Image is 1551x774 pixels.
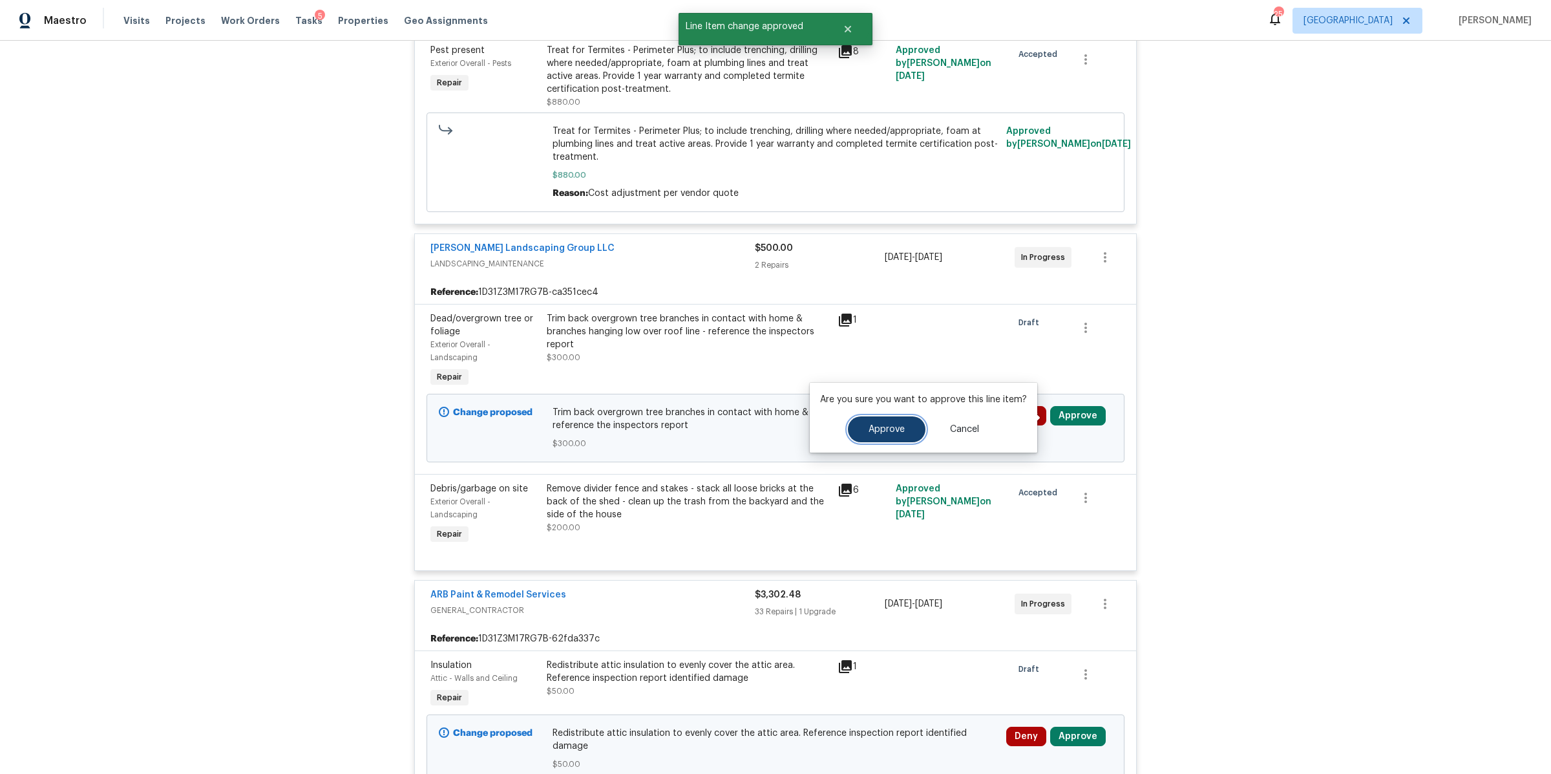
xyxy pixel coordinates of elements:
[896,72,925,81] span: [DATE]
[295,16,322,25] span: Tasks
[415,281,1136,304] div: 1D31Z3M17RG7B-ca351cec4
[1006,727,1046,746] button: Deny
[432,528,467,541] span: Repair
[553,437,999,450] span: $300.00
[755,590,801,599] span: $3,302.48
[1303,14,1393,27] span: [GEOGRAPHIC_DATA]
[430,632,478,645] b: Reference:
[1018,316,1044,329] span: Draft
[547,98,580,106] span: $880.00
[838,659,888,674] div: 1
[679,13,827,40] span: Line Item change approved
[547,44,830,96] div: Treat for Termites - Perimeter Plus; to include trenching, drilling where needed/appropriate, foa...
[432,371,467,383] span: Repair
[430,590,566,599] a: ARB Paint & Remodel Services
[430,244,615,253] a: [PERSON_NAME] Landscaping Group LLC
[553,727,999,753] span: Redistribute attic insulation to evenly cover the attic area. Reference inspection report identif...
[338,14,388,27] span: Properties
[547,687,575,695] span: $50.00
[44,14,87,27] span: Maestro
[1050,406,1106,425] button: Approve
[430,314,533,336] span: Dead/overgrown tree or foliage
[1018,486,1062,499] span: Accepted
[950,425,979,435] span: Cancel
[430,59,511,67] span: Exterior Overall - Pests
[1102,140,1131,149] span: [DATE]
[915,253,942,262] span: [DATE]
[553,758,999,771] span: $50.00
[1006,127,1131,149] span: Approved by [PERSON_NAME] on
[123,14,150,27] span: Visits
[915,599,942,608] span: [DATE]
[430,341,491,361] span: Exterior Overall - Landscaping
[1021,251,1070,264] span: In Progress
[315,10,325,23] div: 5
[430,286,478,299] b: Reference:
[755,605,885,618] div: 33 Repairs | 1 Upgrade
[896,484,991,519] span: Approved by [PERSON_NAME] on
[453,729,533,738] b: Change proposed
[547,354,580,361] span: $300.00
[838,312,888,328] div: 1
[848,416,925,442] button: Approve
[404,14,488,27] span: Geo Assignments
[827,16,869,42] button: Close
[755,244,793,253] span: $500.00
[896,46,991,81] span: Approved by [PERSON_NAME] on
[415,627,1136,650] div: 1D31Z3M17RG7B-62fda337c
[547,312,830,351] div: Trim back overgrown tree branches in contact with home & branches hanging low over roof line - re...
[430,257,755,270] span: LANDSCAPING_MAINTENANCE
[885,597,942,610] span: -
[430,484,528,493] span: Debris/garbage on site
[1050,727,1106,746] button: Approve
[838,44,888,59] div: 8
[430,46,485,55] span: Pest present
[432,691,467,704] span: Repair
[885,599,912,608] span: [DATE]
[1453,14,1532,27] span: [PERSON_NAME]
[553,169,999,182] span: $880.00
[430,661,472,670] span: Insulation
[885,251,942,264] span: -
[453,408,533,417] b: Change proposed
[221,14,280,27] span: Work Orders
[1018,663,1044,676] span: Draft
[1018,48,1062,61] span: Accepted
[553,189,588,198] span: Reason:
[553,125,999,164] span: Treat for Termites - Perimeter Plus; to include trenching, drilling where needed/appropriate, foa...
[547,659,830,685] div: Redistribute attic insulation to evenly cover the attic area. Reference inspection report identif...
[885,253,912,262] span: [DATE]
[755,259,885,272] div: 2 Repairs
[430,498,491,519] span: Exterior Overall - Landscaping
[1274,8,1283,21] div: 25
[165,14,206,27] span: Projects
[553,406,999,432] span: Trim back overgrown tree branches in contact with home & branches hanging low over roof line - re...
[869,425,905,435] span: Approve
[547,482,830,521] div: Remove divider fence and stakes - stack all loose bricks at the back of the shed - clean up the t...
[588,189,739,198] span: Cost adjustment per vendor quote
[838,482,888,498] div: 6
[430,674,518,682] span: Attic - Walls and Ceiling
[929,416,1000,442] button: Cancel
[430,604,755,617] span: GENERAL_CONTRACTOR
[432,76,467,89] span: Repair
[896,510,925,519] span: [DATE]
[1021,597,1070,610] span: In Progress
[547,524,580,532] span: $200.00
[820,393,1027,406] p: Are you sure you want to approve this line item?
